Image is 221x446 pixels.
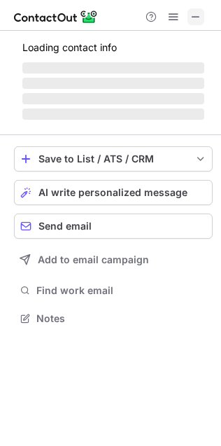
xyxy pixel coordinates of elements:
[36,312,207,325] span: Notes
[14,309,213,328] button: Notes
[38,221,92,232] span: Send email
[22,42,204,53] p: Loading contact info
[14,214,213,239] button: Send email
[14,8,98,25] img: ContactOut v5.3.10
[22,109,204,120] span: ‌
[22,78,204,89] span: ‌
[14,247,213,272] button: Add to email campaign
[22,93,204,104] span: ‌
[22,62,204,74] span: ‌
[14,281,213,300] button: Find work email
[38,153,188,165] div: Save to List / ATS / CRM
[14,180,213,205] button: AI write personalized message
[38,254,149,265] span: Add to email campaign
[14,146,213,172] button: save-profile-one-click
[36,284,207,297] span: Find work email
[38,187,187,198] span: AI write personalized message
